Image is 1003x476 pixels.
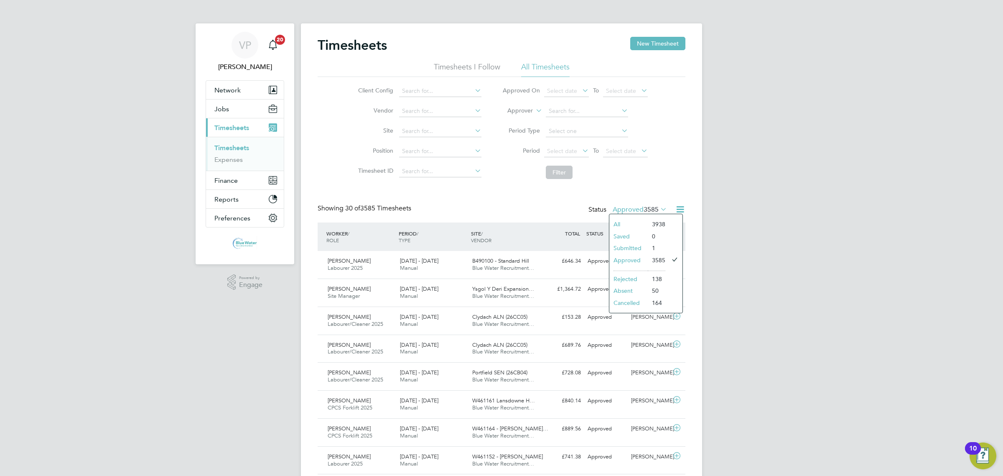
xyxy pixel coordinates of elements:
[239,282,262,289] span: Engage
[399,125,481,137] input: Search for...
[399,105,481,117] input: Search for...
[400,460,418,467] span: Manual
[227,274,263,290] a: Powered byEngage
[196,23,294,264] nav: Main navigation
[547,87,577,95] span: Select date
[324,226,397,248] div: WORKER
[328,285,371,292] span: [PERSON_NAME]
[400,369,438,376] span: [DATE] - [DATE]
[609,273,648,285] li: Rejected
[328,320,383,328] span: Labourer/Cleaner 2025
[628,422,671,436] div: [PERSON_NAME]
[214,124,249,132] span: Timesheets
[541,450,584,464] div: £741.38
[565,230,580,237] span: TOTAL
[206,100,284,118] button: Jobs
[328,348,383,355] span: Labourer/Cleaner 2025
[400,432,418,439] span: Manual
[481,230,483,237] span: /
[356,147,393,154] label: Position
[239,40,251,51] span: VP
[356,107,393,114] label: Vendor
[214,214,250,222] span: Preferences
[609,242,648,254] li: Submitted
[628,366,671,380] div: [PERSON_NAME]
[400,264,418,271] span: Manual
[472,341,527,348] span: Clydach ALN (26CC05)
[472,432,534,439] span: Blue Water Recruitment…
[628,338,671,352] div: [PERSON_NAME]
[206,32,284,72] a: VP[PERSON_NAME]
[613,205,667,214] label: Approved
[400,453,438,460] span: [DATE] - [DATE]
[609,297,648,309] li: Cancelled
[206,236,284,249] a: Go to home page
[584,226,628,241] div: STATUS
[969,448,977,459] div: 10
[328,425,371,432] span: [PERSON_NAME]
[328,264,363,271] span: Labourer 2025
[648,254,665,266] li: 3585
[471,237,491,243] span: VENDOR
[206,171,284,189] button: Finance
[541,394,584,408] div: £840.14
[472,397,535,404] span: W461161 Lansdowne H…
[584,338,628,352] div: Approved
[502,127,540,134] label: Period Type
[206,118,284,137] button: Timesheets
[356,167,393,174] label: Timesheet ID
[584,310,628,324] div: Approved
[648,273,665,285] li: 138
[214,177,238,184] span: Finance
[541,282,584,296] div: £1,364.72
[606,87,636,95] span: Select date
[328,369,371,376] span: [PERSON_NAME]
[495,107,533,115] label: Approver
[356,127,393,134] label: Site
[591,85,601,96] span: To
[648,297,665,309] li: 164
[472,425,548,432] span: W461164 - [PERSON_NAME]…
[356,87,393,94] label: Client Config
[648,230,665,242] li: 0
[214,156,243,164] a: Expenses
[265,32,281,59] a: 20
[541,310,584,324] div: £153.28
[546,105,628,117] input: Search for...
[469,226,541,248] div: SITE
[541,366,584,380] div: £728.08
[206,81,284,99] button: Network
[214,105,229,113] span: Jobs
[648,218,665,230] li: 3938
[400,320,418,328] span: Manual
[345,204,411,212] span: 3585 Timesheets
[472,453,543,460] span: W461152 - [PERSON_NAME]
[399,146,481,157] input: Search for...
[399,85,481,97] input: Search for...
[399,166,481,177] input: Search for...
[502,147,540,154] label: Period
[541,254,584,268] div: £646.34
[609,285,648,297] li: Absent
[546,166,573,179] button: Filter
[328,257,371,264] span: [PERSON_NAME]
[348,230,349,237] span: /
[472,285,534,292] span: Ysgol Y Deri Expansion…
[328,404,372,411] span: CPCS Forklift 2025
[328,292,360,299] span: Site Manager
[400,425,438,432] span: [DATE] - [DATE]
[591,145,601,156] span: To
[472,257,529,264] span: B490100 - Standard Hill
[628,394,671,408] div: [PERSON_NAME]
[318,204,413,213] div: Showing
[521,62,570,77] li: All Timesheets
[630,37,685,50] button: New Timesheet
[318,37,387,54] h2: Timesheets
[472,264,534,271] span: Blue Water Recruitment…
[400,313,438,320] span: [DATE] - [DATE]
[472,348,534,355] span: Blue Water Recruitment…
[326,237,339,243] span: ROLE
[502,87,540,94] label: Approved On
[628,310,671,324] div: [PERSON_NAME]
[472,320,534,328] span: Blue Water Recruitment…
